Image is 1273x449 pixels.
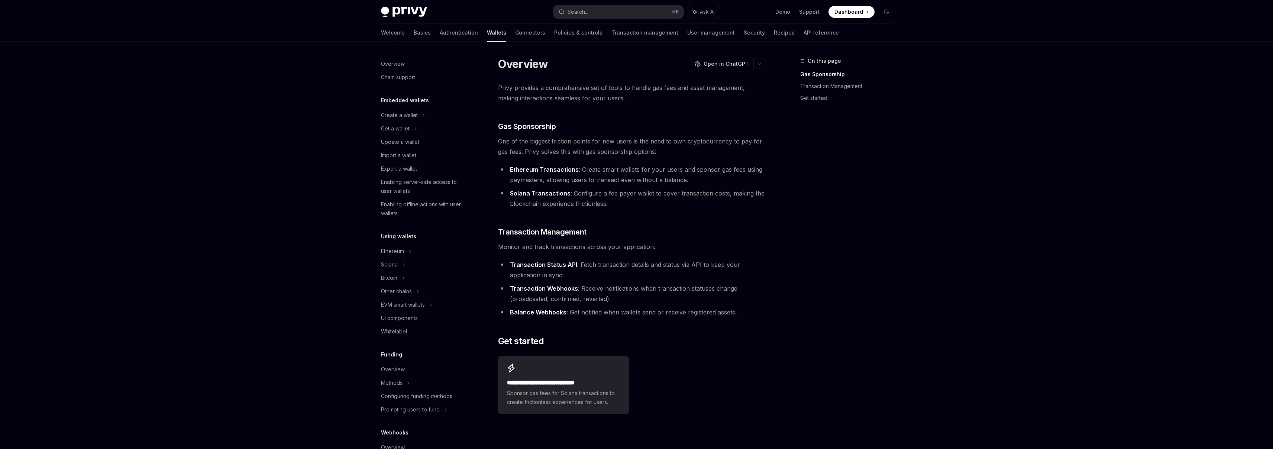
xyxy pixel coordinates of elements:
[381,151,416,160] div: Import a wallet
[381,59,405,68] div: Overview
[515,24,545,42] a: Connectors
[498,83,766,103] span: Privy provides a comprehensive set of tools to handle gas fees and asset management, making inter...
[381,350,402,359] h5: Funding
[498,259,766,280] li: : Fetch transaction details and status via API to keep your application in sync.
[381,164,417,173] div: Export a wallet
[381,232,416,241] h5: Using wallets
[498,188,766,209] li: : Configure a fee payer wallet to cover transaction costs, making the blockchain experience frict...
[498,227,587,237] span: Transaction Management
[510,261,577,268] strong: Transaction Status API
[700,8,715,16] span: Ask AI
[510,285,578,292] strong: Transaction Webhooks
[671,9,679,15] span: ⌘ K
[510,309,566,316] strong: Balance Webhooks
[498,57,548,71] h1: Overview
[381,260,398,269] div: Solana
[375,311,470,325] a: UI components
[381,428,408,437] h5: Webhooks
[687,24,735,42] a: User management
[510,166,579,173] strong: Ethereum Transactions
[375,198,470,220] a: Enabling offline actions with user wallets
[381,365,405,374] div: Overview
[498,283,766,304] li: : Receive notifications when transaction statuses change (broadcasted, confirmed, reverted).
[381,111,418,120] div: Create a wallet
[381,300,425,309] div: EVM smart wallets
[553,5,684,19] button: Search...⌘K
[498,307,766,317] li: : Get notified when wallets send or receive registered assets.
[381,124,410,133] div: Get a wallet
[381,405,440,414] div: Prompting users to fund
[554,24,602,42] a: Policies & controls
[381,7,427,17] img: dark logo
[375,325,470,338] a: Whitelabel
[568,7,588,16] div: Search...
[775,8,790,16] a: Demo
[510,190,571,197] strong: Solana Transactions
[375,175,470,198] a: Enabling server-side access to user wallets
[808,56,841,65] span: On this page
[381,24,405,42] a: Welcome
[381,287,412,296] div: Other chains
[381,200,466,218] div: Enabling offline actions with user wallets
[687,5,720,19] button: Ask AI
[381,378,403,387] div: Methods
[381,96,429,105] h5: Embedded wallets
[375,363,470,376] a: Overview
[375,57,470,71] a: Overview
[744,24,765,42] a: Security
[381,327,407,336] div: Whitelabel
[381,314,418,323] div: UI components
[498,335,544,347] span: Get started
[800,80,898,92] a: Transaction Management
[828,6,875,18] a: Dashboard
[881,6,892,18] button: Toggle dark mode
[498,242,766,252] span: Monitor and track transactions across your application:
[381,73,415,82] div: Chain support
[799,8,820,16] a: Support
[381,392,452,401] div: Configuring funding methods
[704,60,749,68] span: Open in ChatGPT
[381,178,466,196] div: Enabling server-side access to user wallets
[800,92,898,104] a: Get started
[375,162,470,175] a: Export a wallet
[800,68,898,80] a: Gas Sponsorship
[381,274,397,282] div: Bitcoin
[774,24,795,42] a: Recipes
[804,24,839,42] a: API reference
[375,149,470,162] a: Import a wallet
[498,164,766,185] li: : Create smart wallets for your users and sponsor gas fees using paymasters, allowing users to tr...
[381,247,404,256] div: Ethereum
[375,390,470,403] a: Configuring funding methods
[375,135,470,149] a: Update a wallet
[498,121,556,132] span: Gas Sponsorship
[834,8,863,16] span: Dashboard
[381,138,419,146] div: Update a wallet
[690,58,753,70] button: Open in ChatGPT
[375,71,470,84] a: Chain support
[414,24,431,42] a: Basics
[507,389,620,407] span: Sponsor gas fees for Solana transactions to create frictionless experiences for users.
[611,24,678,42] a: Transaction management
[487,24,506,42] a: Wallets
[440,24,478,42] a: Authentication
[498,136,766,157] span: One of the biggest friction points for new users is the need to own cryptocurrency to pay for gas...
